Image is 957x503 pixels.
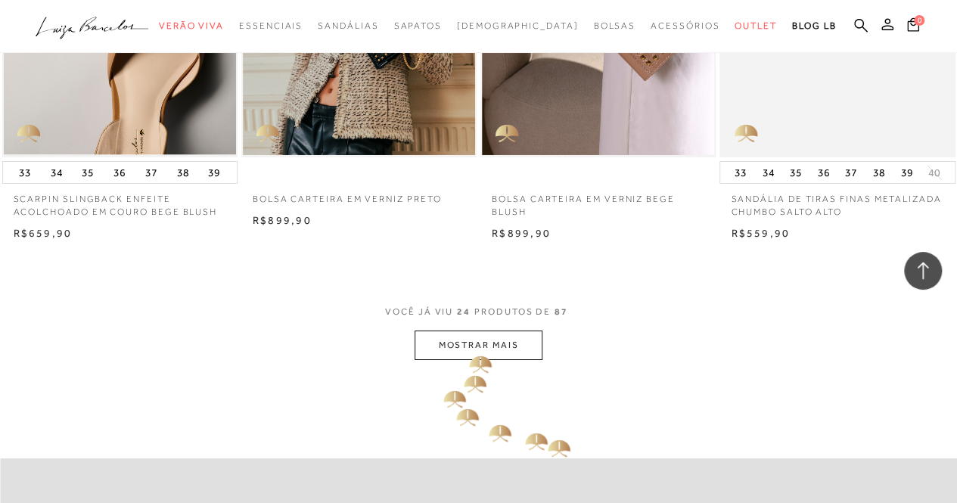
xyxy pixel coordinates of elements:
button: 38 [172,162,194,183]
span: R$559,90 [731,227,790,239]
button: 38 [868,162,890,183]
a: noSubCategoriesText [457,12,579,40]
a: categoryNavScreenReaderText [651,12,719,40]
span: Acessórios [651,20,719,31]
span: Essenciais [239,20,303,31]
span: Verão Viva [159,20,224,31]
img: golden_caliandra_v6.png [719,112,772,157]
button: 35 [785,162,806,183]
a: BOLSA CARTEIRA EM VERNIZ PRETO [241,184,477,206]
button: 35 [77,162,98,183]
a: categoryNavScreenReaderText [735,12,777,40]
a: categoryNavScreenReaderText [239,12,303,40]
a: categoryNavScreenReaderText [393,12,441,40]
img: golden_caliandra_v6.png [241,112,294,157]
a: SCARPIN SLINGBACK ENFEITE ACOLCHOADO EM COURO BEGE BLUSH [2,184,238,219]
button: 37 [141,162,162,183]
button: 36 [813,162,834,183]
button: 0 [903,17,924,37]
span: R$899,90 [253,214,312,226]
span: VOCÊ JÁ VIU PRODUTOS DE [385,306,572,317]
a: categoryNavScreenReaderText [318,12,378,40]
button: 34 [758,162,779,183]
button: 33 [14,162,36,183]
span: 0 [914,15,924,26]
button: 40 [924,166,945,180]
button: 36 [109,162,130,183]
a: categoryNavScreenReaderText [593,12,635,40]
button: 33 [730,162,751,183]
span: Sapatos [393,20,441,31]
span: R$659,90 [14,227,73,239]
button: 39 [896,162,917,183]
span: [DEMOGRAPHIC_DATA] [457,20,579,31]
a: categoryNavScreenReaderText [159,12,224,40]
span: Bolsas [593,20,635,31]
button: 37 [840,162,862,183]
button: MOSTRAR MAIS [415,331,542,360]
span: 87 [555,306,568,317]
img: golden_caliandra_v6.png [2,112,55,157]
a: SANDÁLIA DE TIRAS FINAS METALIZADA CHUMBO SALTO ALTO [719,184,955,219]
button: 34 [46,162,67,183]
span: Outlet [735,20,777,31]
span: Sandálias [318,20,378,31]
img: golden_caliandra_v6.png [480,112,533,157]
span: 24 [457,306,471,317]
a: BOLSA CARTEIRA EM VERNIZ BEGE BLUSH [480,184,716,219]
button: 39 [204,162,225,183]
span: BLOG LB [792,20,836,31]
span: R$899,90 [492,227,551,239]
a: BLOG LB [792,12,836,40]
